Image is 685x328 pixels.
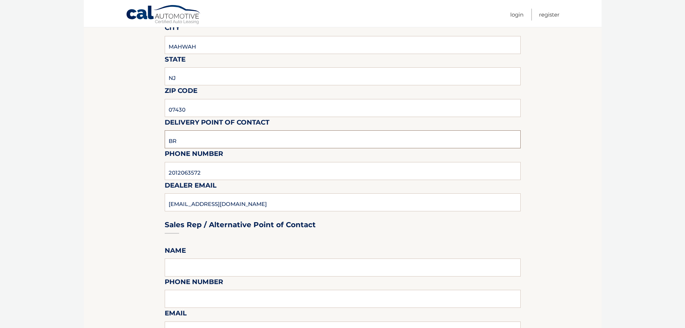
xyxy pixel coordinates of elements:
[165,277,223,290] label: Phone Number
[165,85,197,99] label: Zip Code
[165,117,269,130] label: Delivery Point of Contact
[126,5,201,26] a: Cal Automotive
[165,308,187,321] label: Email
[510,9,524,21] a: Login
[539,9,560,21] a: Register
[165,180,216,193] label: Dealer Email
[165,54,186,67] label: State
[165,22,180,36] label: City
[165,220,316,229] h3: Sales Rep / Alternative Point of Contact
[165,148,223,162] label: Phone Number
[165,245,186,259] label: Name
